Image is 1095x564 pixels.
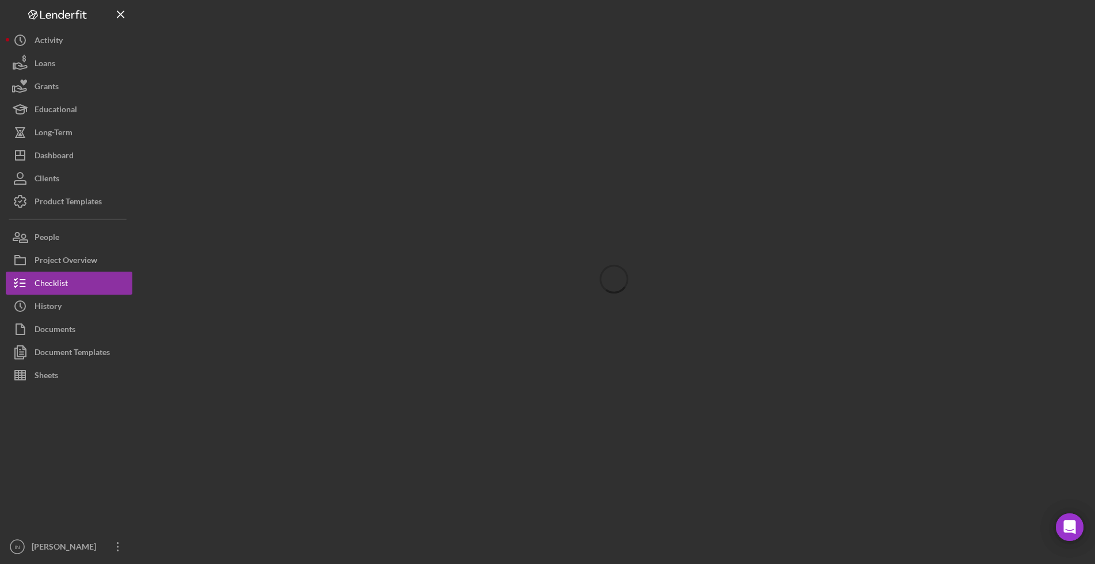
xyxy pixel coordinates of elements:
[6,121,132,144] button: Long-Term
[6,144,132,167] button: Dashboard
[6,318,132,341] button: Documents
[6,535,132,558] button: IN[PERSON_NAME]
[6,249,132,272] button: Project Overview
[14,544,20,550] text: IN
[6,364,132,387] button: Sheets
[6,52,132,75] button: Loans
[35,364,58,390] div: Sheets
[35,29,63,55] div: Activity
[35,249,97,275] div: Project Overview
[35,121,73,147] div: Long-Term
[35,341,110,367] div: Document Templates
[6,29,132,52] button: Activity
[6,190,132,213] button: Product Templates
[6,272,132,295] button: Checklist
[35,190,102,216] div: Product Templates
[6,295,132,318] button: History
[6,226,132,249] button: People
[6,75,132,98] button: Grants
[35,75,59,101] div: Grants
[35,272,68,298] div: Checklist
[35,318,75,344] div: Documents
[35,52,55,78] div: Loans
[29,535,104,561] div: [PERSON_NAME]
[35,98,77,124] div: Educational
[6,341,132,364] button: Document Templates
[35,167,59,193] div: Clients
[35,144,74,170] div: Dashboard
[35,226,59,251] div: People
[1056,513,1083,541] div: Open Intercom Messenger
[35,295,62,321] div: History
[6,98,132,121] button: Educational
[6,167,132,190] button: Clients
